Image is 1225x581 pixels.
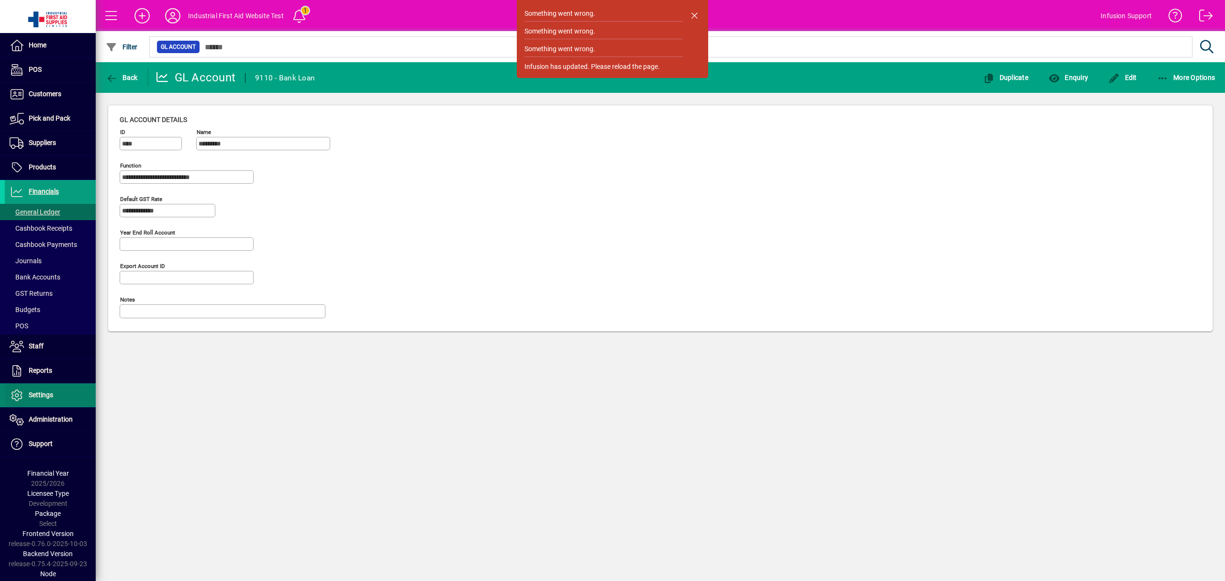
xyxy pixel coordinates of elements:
[1155,69,1218,86] button: More Options
[5,359,96,383] a: Reports
[10,241,77,248] span: Cashbook Payments
[5,432,96,456] a: Support
[5,335,96,358] a: Staff
[188,8,284,23] div: Industrial First Aid Website Test
[103,38,140,56] button: Filter
[127,7,157,24] button: Add
[29,188,59,195] span: Financials
[10,273,60,281] span: Bank Accounts
[1106,69,1139,86] button: Edit
[10,208,60,216] span: General Ledger
[120,162,141,169] mat-label: Function
[10,290,53,297] span: GST Returns
[120,296,135,303] mat-label: Notes
[106,74,138,81] span: Back
[1046,69,1091,86] button: Enquiry
[120,196,162,202] mat-label: Default GST rate
[5,58,96,82] a: POS
[120,263,165,269] mat-label: Export account ID
[5,253,96,269] a: Journals
[10,224,72,232] span: Cashbook Receipts
[27,469,69,477] span: Financial Year
[120,116,187,123] span: GL account details
[5,220,96,236] a: Cashbook Receipts
[5,204,96,220] a: General Ledger
[5,107,96,131] a: Pick and Pack
[255,70,315,86] div: 9110 - Bank Loan
[524,62,660,72] div: Infusion has updated. Please reload the page.
[120,129,125,135] mat-label: ID
[5,269,96,285] a: Bank Accounts
[5,156,96,179] a: Products
[10,322,28,330] span: POS
[1101,8,1152,23] div: Infusion Support
[27,490,69,497] span: Licensee Type
[29,415,73,423] span: Administration
[5,285,96,302] a: GST Returns
[157,7,188,24] button: Profile
[29,440,53,447] span: Support
[5,318,96,334] a: POS
[96,69,148,86] app-page-header-button: Back
[23,550,73,558] span: Backend Version
[40,570,56,578] span: Node
[1108,74,1137,81] span: Edit
[1048,74,1088,81] span: Enquiry
[120,229,175,236] mat-label: Year end roll account
[1161,2,1182,33] a: Knowledge Base
[106,43,138,51] span: Filter
[29,367,52,374] span: Reports
[156,70,236,85] div: GL Account
[5,302,96,318] a: Budgets
[29,391,53,399] span: Settings
[10,306,40,313] span: Budgets
[5,34,96,57] a: Home
[5,131,96,155] a: Suppliers
[29,41,46,49] span: Home
[5,82,96,106] a: Customers
[29,342,44,350] span: Staff
[10,257,42,265] span: Journals
[1157,74,1215,81] span: More Options
[29,114,70,122] span: Pick and Pack
[35,510,61,517] span: Package
[103,69,140,86] button: Back
[5,236,96,253] a: Cashbook Payments
[22,530,74,537] span: Frontend Version
[1192,2,1213,33] a: Logout
[29,163,56,171] span: Products
[29,66,42,73] span: POS
[197,129,211,135] mat-label: Name
[5,383,96,407] a: Settings
[161,42,196,52] span: GL Account
[5,408,96,432] a: Administration
[29,90,61,98] span: Customers
[983,74,1028,81] span: Duplicate
[29,139,56,146] span: Suppliers
[980,69,1031,86] button: Duplicate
